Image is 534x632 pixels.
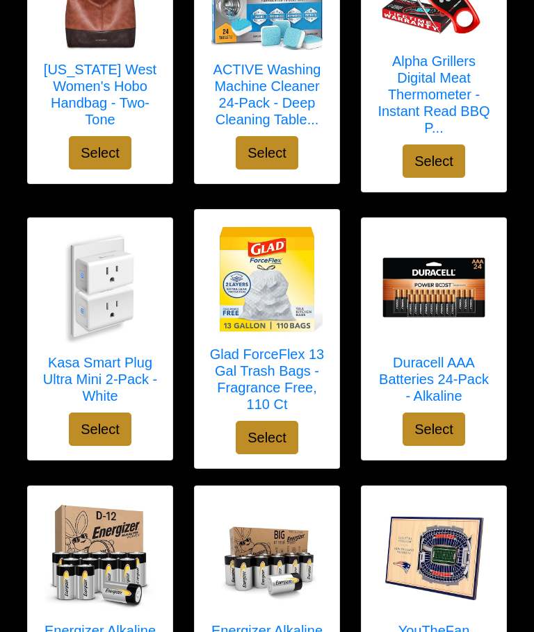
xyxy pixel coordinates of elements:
[209,61,325,128] h5: ACTIVE Washing Machine Cleaner 24-Pack - Deep Cleaning Table...
[403,144,465,178] button: Select
[236,136,298,169] button: Select
[44,232,156,343] img: Kasa Smart Plug Ultra Mini 2-Pack - White
[211,500,323,611] img: Energizer Alkaline Power C Batteries (12 Pack) - Standard Size
[375,354,492,404] h5: Duracell AAA Batteries 24-Pack - Alkaline
[403,413,465,446] button: Select
[42,232,159,413] a: Kasa Smart Plug Ultra Mini 2-Pack - White Kasa Smart Plug Ultra Mini 2-Pack - White
[375,232,492,413] a: Duracell AAA Batteries 24-Pack - Alkaline Duracell AAA Batteries 24-Pack - Alkaline
[236,421,298,454] button: Select
[378,232,489,343] img: Duracell AAA Batteries 24-Pack - Alkaline
[69,136,131,169] button: Select
[69,413,131,446] button: Select
[209,346,325,413] h5: Glad ForceFlex 13 Gal Trash Bags - Fragrance Free, 110 Ct
[211,224,323,335] img: Glad ForceFlex 13 Gal Trash Bags - Fragrance Free, 110 Ct
[378,500,489,611] img: YouTheFan StadiumViews Desktop Display - 3D
[42,61,159,128] h5: [US_STATE] West Women's Hobo Handbag - Two-Tone
[44,500,156,611] img: Energizer Alkaline Power D Batteries 12-Pack - Standard Size
[209,224,325,421] a: Glad ForceFlex 13 Gal Trash Bags - Fragrance Free, 110 Ct Glad ForceFlex 13 Gal Trash Bags - Frag...
[375,53,492,136] h5: Alpha Grillers Digital Meat Thermometer - Instant Read BBQ P...
[42,354,159,404] h5: Kasa Smart Plug Ultra Mini 2-Pack - White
